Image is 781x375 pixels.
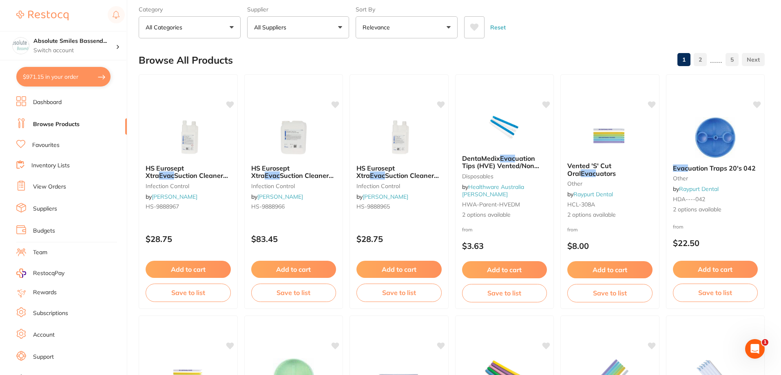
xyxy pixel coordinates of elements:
b: Vented 'S' Cut Oral Evacuators [567,162,653,177]
a: Raypurt Dental [679,185,719,193]
span: HWA-parent-HVEDM [462,201,520,208]
h4: Absolute Smiles Bassendean [33,37,116,45]
p: $22.50 [673,238,758,248]
img: Vented 'S' Cut Oral Evacuators [583,115,636,155]
span: HS-9888967 [146,203,179,210]
small: infection control [356,183,442,189]
img: Restocq Logo [16,11,69,20]
a: 1 [677,51,690,68]
button: All Suppliers [247,16,349,38]
b: HS Eurosept Xtra Evac Suction Cleaner Daily 5L [251,164,336,180]
em: Evac [370,171,385,180]
span: 2 options available [462,211,547,219]
span: by [673,185,719,193]
button: Save to list [567,284,653,302]
img: RestocqPay [16,268,26,278]
button: All Categories [139,16,241,38]
span: by [356,193,408,200]
span: HS Eurosept Xtra [251,164,290,180]
a: Raypurt Dental [573,191,613,198]
a: 5 [726,51,739,68]
span: Suction Cleaner Daily 1L [356,171,439,187]
button: Save to list [146,284,231,302]
span: HS Eurosept Xtra [146,164,184,180]
img: HS Eurosept Xtra Evac Suction Cleaner Daily 5L [267,117,320,158]
small: other [673,175,758,182]
span: from [673,224,684,230]
span: by [462,183,524,198]
span: 1 [762,339,768,346]
h2: Browse All Products [139,55,233,66]
a: Suppliers [33,205,57,213]
a: RestocqPay [16,268,64,278]
span: DentaMedix [462,154,500,162]
p: All Suppliers [254,23,290,31]
button: Add to cart [462,261,547,278]
span: RestocqPay [33,269,64,277]
b: Evacuation Traps 20's 042 [673,164,758,172]
a: Dashboard [33,98,62,107]
button: Add to cart [567,261,653,278]
small: infection control [146,183,231,189]
img: Absolute Smiles Bassendean [13,38,29,54]
span: by [146,193,197,200]
em: Evac [500,154,515,162]
a: Favourites [32,141,60,149]
a: Budgets [33,227,55,235]
span: HS-9888966 [251,203,285,210]
span: Suction Cleaner Daily 5L [251,171,334,187]
span: 2 options available [673,206,758,214]
p: $8.00 [567,241,653,251]
span: HS-9888965 [356,203,390,210]
span: by [567,191,613,198]
iframe: Intercom live chat [745,339,765,359]
p: ...... [710,55,722,64]
button: Add to cart [251,261,336,278]
small: Disposables [462,173,547,180]
em: Evac [673,164,688,172]
button: Save to list [251,284,336,302]
a: Account [33,331,55,339]
button: Save to list [462,284,547,302]
p: $28.75 [146,234,231,244]
img: Evacuation Traps 20's 042 [689,117,742,158]
span: Vented 'S' Cut Oral [567,162,611,177]
a: Inventory Lists [31,162,70,170]
a: Restocq Logo [16,6,69,25]
a: 2 [694,51,707,68]
span: from [567,226,578,233]
a: Rewards [33,288,57,297]
a: [PERSON_NAME] [363,193,408,200]
em: Evac [581,169,596,178]
em: Evac [159,171,174,180]
label: Sort By [356,6,458,13]
em: Evac [265,171,280,180]
img: HS Eurosept Xtra Evac Suction Cleaner Weekly 1L [162,117,215,158]
p: $3.63 [462,241,547,251]
p: Switch account [33,47,116,55]
button: $971.15 in your order [16,67,111,87]
button: Save to list [356,284,442,302]
a: Team [33,249,47,257]
p: Relevance [363,23,393,31]
small: other [567,180,653,187]
small: infection control [251,183,336,189]
img: DentaMedix Evacuation Tips (HVE) Vented/Non Vented 100/Bag [478,107,531,148]
button: Reset [488,16,508,38]
button: Relevance [356,16,458,38]
span: HDA----042 [673,195,705,203]
button: Add to cart [356,261,442,278]
a: Subscriptions [33,309,68,317]
span: HCL-308A [567,201,595,208]
b: DentaMedix Evacuation Tips (HVE) Vented/Non Vented 100/Bag [462,155,547,170]
a: [PERSON_NAME] [152,193,197,200]
label: Category [139,6,241,13]
span: uation Traps 20's 042 [688,164,756,172]
span: uators [596,169,616,178]
p: All Categories [146,23,186,31]
p: $83.45 [251,234,336,244]
a: Browse Products [33,120,80,129]
label: Supplier [247,6,349,13]
span: HS Eurosept Xtra [356,164,395,180]
span: 2 options available [567,211,653,219]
